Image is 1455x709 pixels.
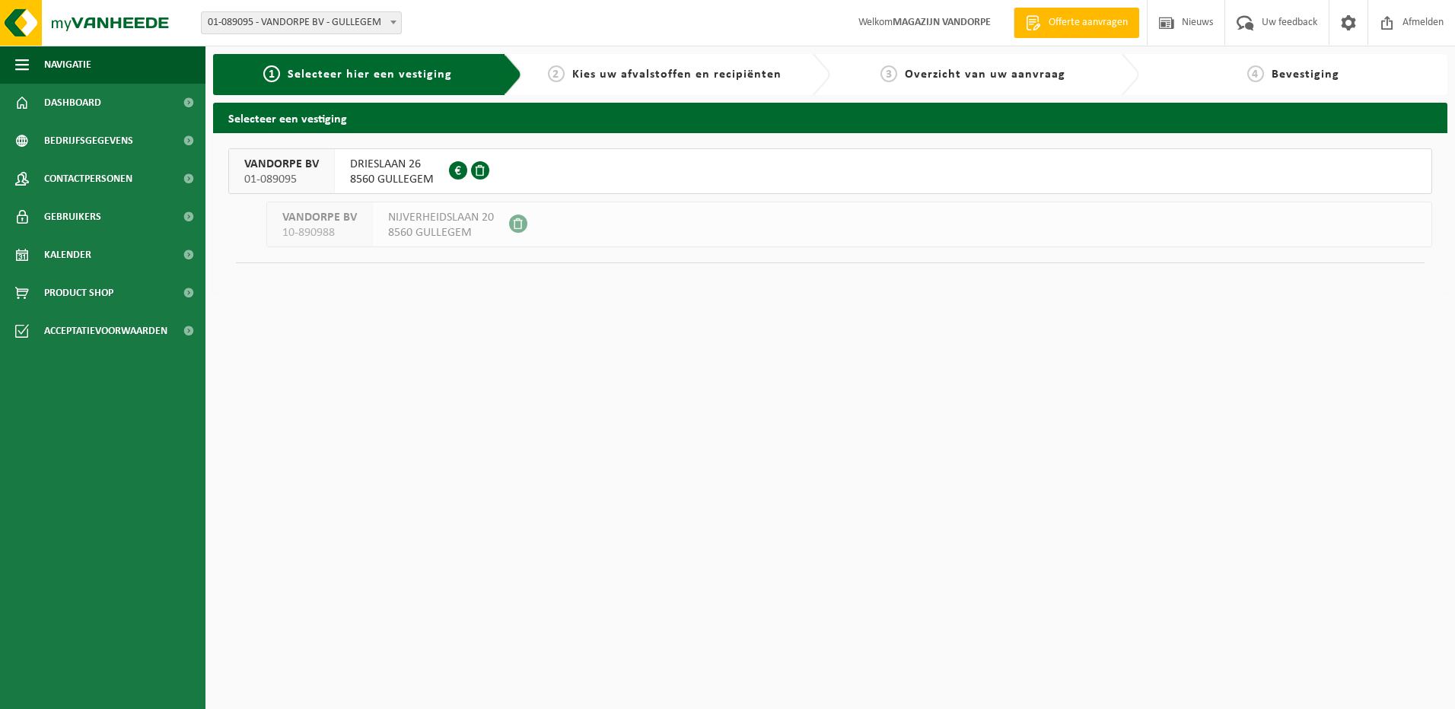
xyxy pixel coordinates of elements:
[282,225,357,240] span: 10-890988
[1247,65,1264,82] span: 4
[44,160,132,198] span: Contactpersonen
[282,210,357,225] span: VANDORPE BV
[880,65,897,82] span: 3
[44,198,101,236] span: Gebruikers
[263,65,280,82] span: 1
[44,84,101,122] span: Dashboard
[1014,8,1139,38] a: Offerte aanvragen
[388,210,494,225] span: NIJVERHEIDSLAAN 20
[202,12,401,33] span: 01-089095 - VANDORPE BV - GULLEGEM
[1045,15,1132,30] span: Offerte aanvragen
[44,236,91,274] span: Kalender
[893,17,991,28] strong: MAGAZIJN VANDORPE
[201,11,402,34] span: 01-089095 - VANDORPE BV - GULLEGEM
[572,68,782,81] span: Kies uw afvalstoffen en recipiënten
[44,274,113,312] span: Product Shop
[44,46,91,84] span: Navigatie
[905,68,1065,81] span: Overzicht van uw aanvraag
[44,122,133,160] span: Bedrijfsgegevens
[228,148,1432,194] button: VANDORPE BV 01-089095 DRIESLAAN 268560 GULLEGEM
[244,157,319,172] span: VANDORPE BV
[388,225,494,240] span: 8560 GULLEGEM
[1272,68,1339,81] span: Bevestiging
[350,172,434,187] span: 8560 GULLEGEM
[288,68,452,81] span: Selecteer hier een vestiging
[244,172,319,187] span: 01-089095
[548,65,565,82] span: 2
[350,157,434,172] span: DRIESLAAN 26
[44,312,167,350] span: Acceptatievoorwaarden
[213,103,1447,132] h2: Selecteer een vestiging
